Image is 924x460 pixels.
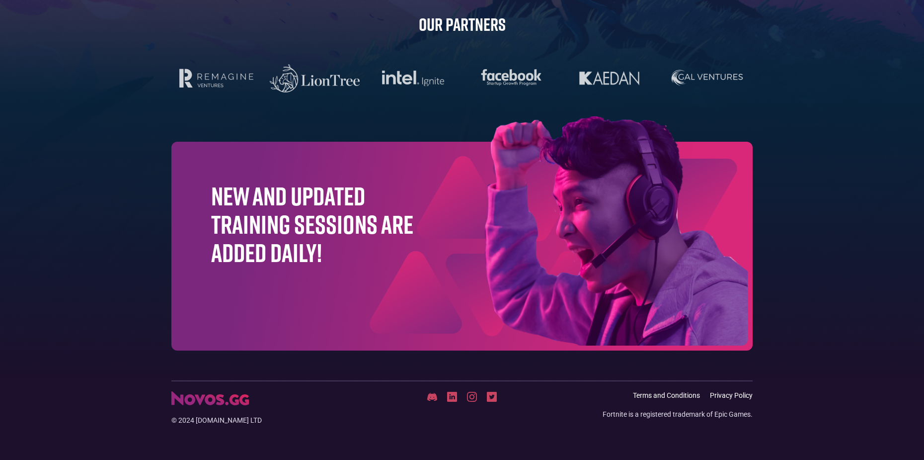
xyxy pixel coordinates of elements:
[710,391,753,400] a: Privacy Policy
[603,409,753,419] div: Fortnite is a registered trademark of Epic Games.
[633,391,700,400] a: Terms and Conditions
[171,13,753,35] h2: Our Partners
[211,182,414,267] h1: New and updated training sessions are added daily!
[171,415,365,425] div: © 2024 [DOMAIN_NAME] LTD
